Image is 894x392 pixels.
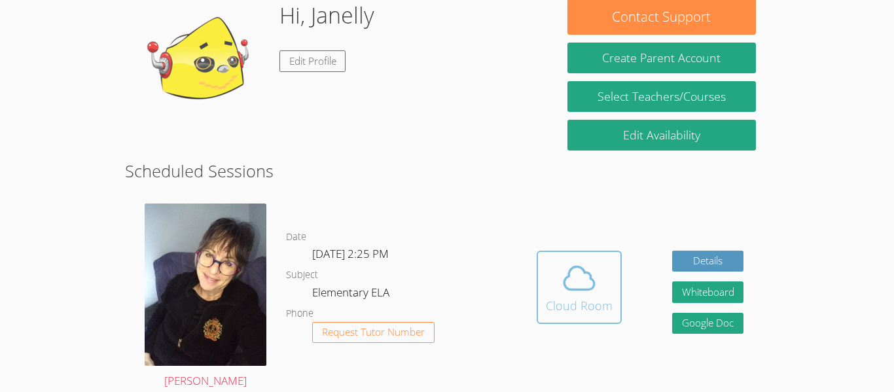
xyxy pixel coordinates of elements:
a: Edit Availability [567,120,756,151]
button: Request Tutor Number [312,322,435,344]
a: Google Doc [672,313,744,334]
dt: Subject [286,267,318,283]
button: Cloud Room [537,251,622,324]
img: avatar.png [145,204,266,366]
dt: Date [286,229,306,245]
a: [PERSON_NAME] [145,204,266,391]
span: [DATE] 2:25 PM [312,246,389,261]
div: Cloud Room [546,296,613,315]
span: Request Tutor Number [322,327,425,337]
dd: Elementary ELA [312,283,392,306]
a: Edit Profile [279,50,346,72]
dt: Phone [286,306,313,322]
a: Details [672,251,744,272]
button: Create Parent Account [567,43,756,73]
h2: Scheduled Sessions [125,158,769,183]
a: Select Teachers/Courses [567,81,756,112]
button: Whiteboard [672,281,744,303]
